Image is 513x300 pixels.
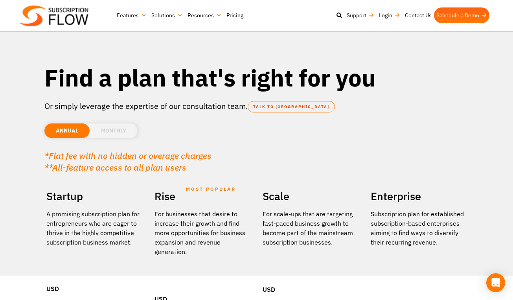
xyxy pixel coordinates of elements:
a: Features [114,7,149,23]
a: Resources [185,7,224,23]
h2: Scale [263,187,359,205]
div: USD [46,260,143,297]
p: A promising subscription plan for entrepreneurs who are eager to thrive in the highly competitive... [46,209,143,247]
a: Pricing [224,7,246,23]
h2: Startup [46,187,143,205]
li: MONTHLY [90,123,138,138]
h2: Enterprise [371,187,467,205]
a: Login [377,7,403,23]
h2: Rise [154,187,251,205]
img: Subscriptionflow [20,6,88,26]
em: **All-feature access to all plan users [44,162,186,173]
span: MOST POPULAR [186,180,236,198]
h1: Find a plan that's right for you [44,63,469,92]
p: Or simply leverage the expertise of our consultation team. [44,100,469,112]
a: Contact Us [403,7,434,23]
a: Solutions [149,7,185,23]
em: *Flat fee with no hidden or overage charges [44,150,211,161]
p: Subscription plan for established subscription-based enterprises aiming to find ways to diversify... [371,209,467,247]
div: USD [263,261,359,298]
li: ANNUAL [44,123,90,138]
a: Schedule a Demo [434,7,489,23]
div: For scale-ups that are targeting fast-paced business growth to become part of the mainstream subs... [263,209,359,247]
div: For businesses that desire to increase their growth and find more opportunities for business expa... [154,209,251,256]
a: Support [344,7,377,23]
div: Open Intercom Messenger [486,273,505,292]
a: TALK TO [GEOGRAPHIC_DATA] [248,101,335,112]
